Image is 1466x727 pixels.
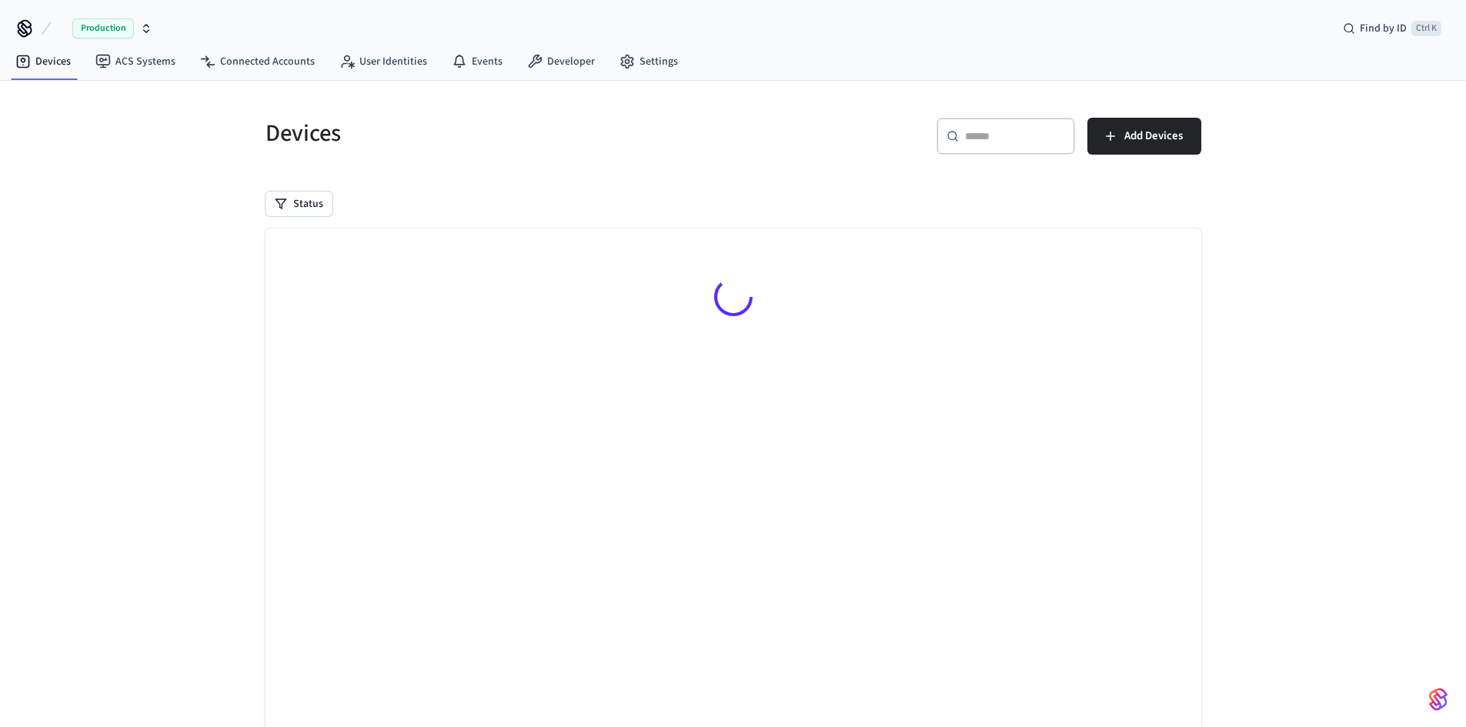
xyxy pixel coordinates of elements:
[265,118,724,149] h5: Devices
[3,48,83,75] a: Devices
[72,18,134,38] span: Production
[83,48,188,75] a: ACS Systems
[1411,21,1441,36] span: Ctrl K
[265,192,332,216] button: Status
[1429,687,1448,712] img: SeamLogoGradient.69752ec5.svg
[607,48,690,75] a: Settings
[1331,15,1454,42] div: Find by IDCtrl K
[439,48,515,75] a: Events
[515,48,607,75] a: Developer
[327,48,439,75] a: User Identities
[1087,118,1201,155] button: Add Devices
[1360,21,1407,36] span: Find by ID
[1124,126,1183,146] span: Add Devices
[188,48,327,75] a: Connected Accounts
